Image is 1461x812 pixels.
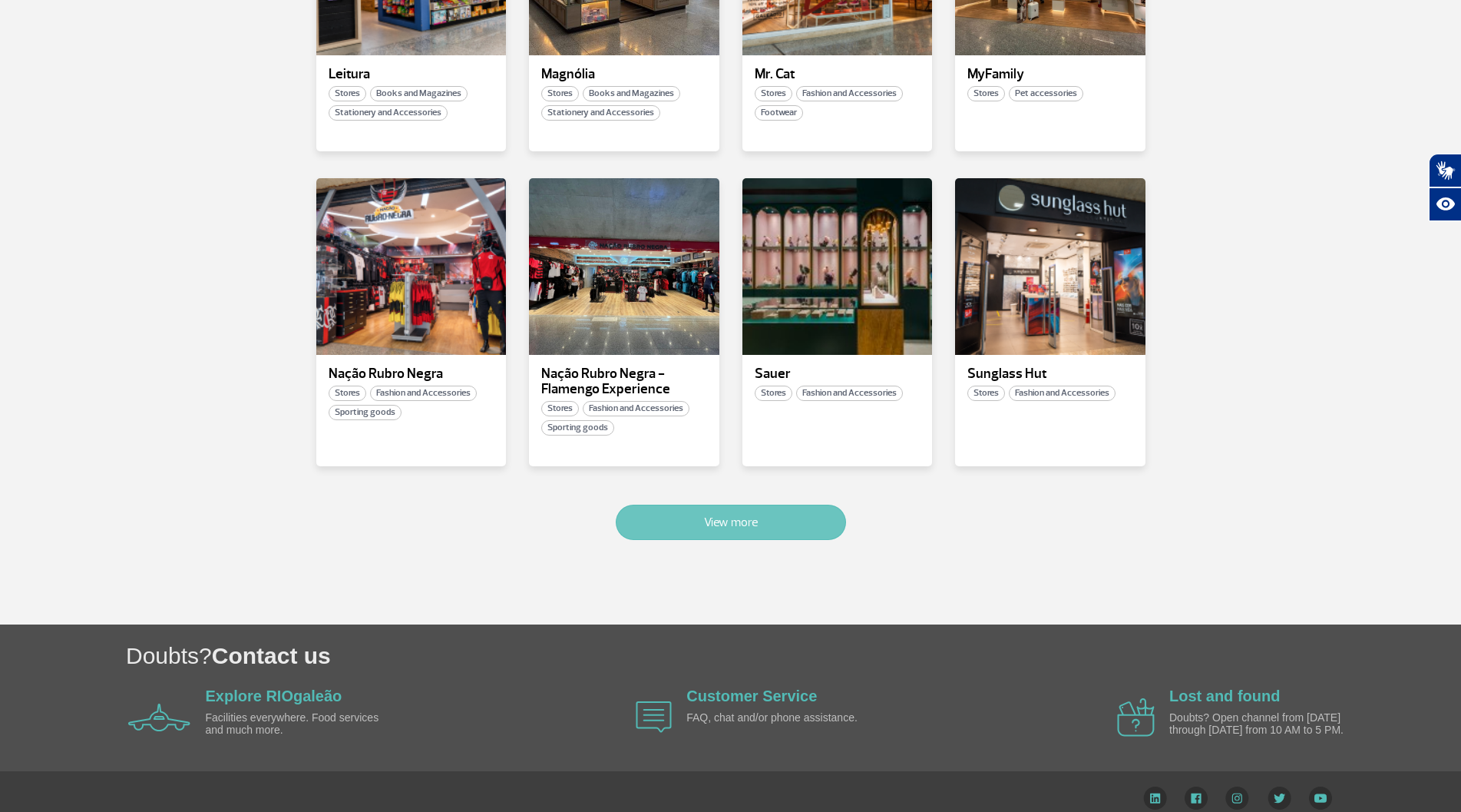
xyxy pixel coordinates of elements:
[541,67,707,82] p: Magnólia
[755,386,792,401] span: Stores
[1429,154,1461,221] div: Plugin de acessibilidade da Hand Talk.
[1309,787,1332,810] img: YouTube
[755,105,803,121] span: Footwear
[583,401,689,416] span: Fashion and Accessories
[967,366,1133,382] p: Sunglass Hut
[329,105,448,121] span: Stationery and Accessories
[967,86,1005,101] span: Stores
[370,386,477,401] span: Fashion and Accessories
[1117,698,1155,737] img: airplane icon
[796,386,903,401] span: Fashion and Accessories
[796,86,903,101] span: Fashion and Accessories
[206,712,382,736] p: Facilities everywhere. Food services and much more.
[1429,187,1461,221] button: Abrir recursos assistivos.
[329,386,366,401] span: Stores
[126,640,1461,671] h1: Doubts?
[1185,787,1208,810] img: Facebook
[967,67,1133,82] p: MyFamily
[329,405,402,420] span: Sporting goods
[1009,86,1083,101] span: Pet accessories
[329,366,494,382] p: Nação Rubro Negra
[541,86,579,101] span: Stores
[967,386,1005,401] span: Stores
[616,505,846,540] button: View more
[206,688,342,704] a: Explore RIOgaleão
[329,67,494,82] p: Leitura
[329,86,366,101] span: Stores
[541,366,707,397] p: Nação Rubro Negra - Flamengo Experience
[212,643,331,668] span: Contact us
[541,401,579,416] span: Stores
[686,688,817,704] a: Customer Service
[1429,154,1461,187] button: Abrir tradutor de língua de sinais.
[583,86,680,101] span: Books and Magazines
[128,704,190,731] img: airplane icon
[1169,688,1280,704] a: Lost and found
[1169,712,1346,736] p: Doubts? Open channel from [DATE] through [DATE] from 10 AM to 5 PM.
[1143,787,1167,810] img: LinkedIn
[755,86,792,101] span: Stores
[1268,787,1291,810] img: Twitter
[370,86,468,101] span: Books and Magazines
[541,420,614,436] span: Sporting goods
[755,67,921,82] p: Mr. Cat
[541,105,660,121] span: Stationery and Accessories
[636,701,672,733] img: airplane icon
[755,366,921,382] p: Sauer
[1225,787,1249,810] img: Instagram
[686,712,863,724] p: FAQ, chat and/or phone assistance.
[1009,386,1116,401] span: Fashion and Accessories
